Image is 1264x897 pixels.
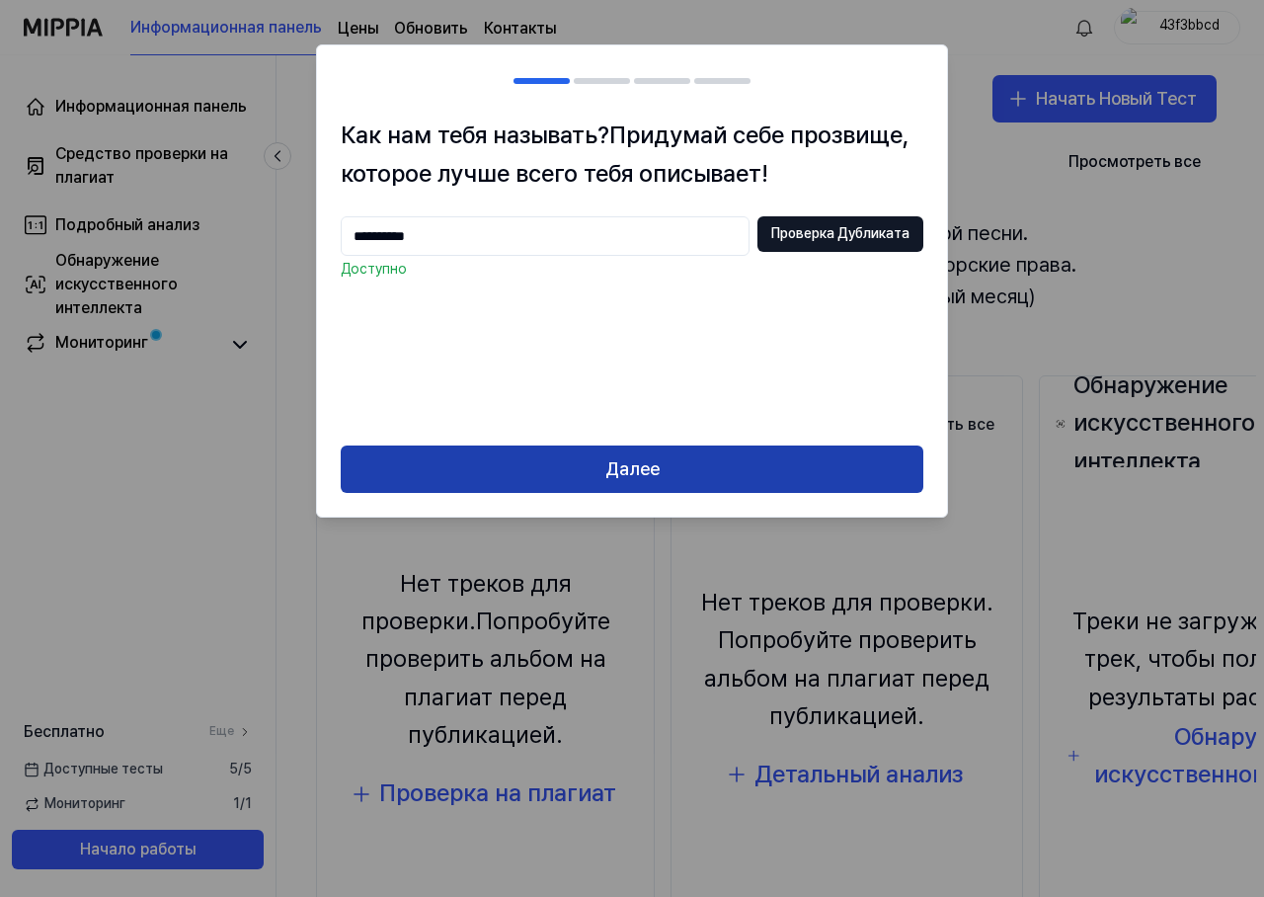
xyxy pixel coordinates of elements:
[605,455,660,484] ya-tr-span: Далее
[341,121,908,187] ya-tr-span: Придумай себе прозвище, которое лучше всего тебя описывает!
[341,261,407,277] ya-tr-span: Доступно
[341,446,923,493] button: Далее
[771,224,909,244] ya-tr-span: Проверка Дубликата
[341,121,609,149] ya-tr-span: Как нам тебя называть?
[757,216,923,252] button: Проверка Дубликата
